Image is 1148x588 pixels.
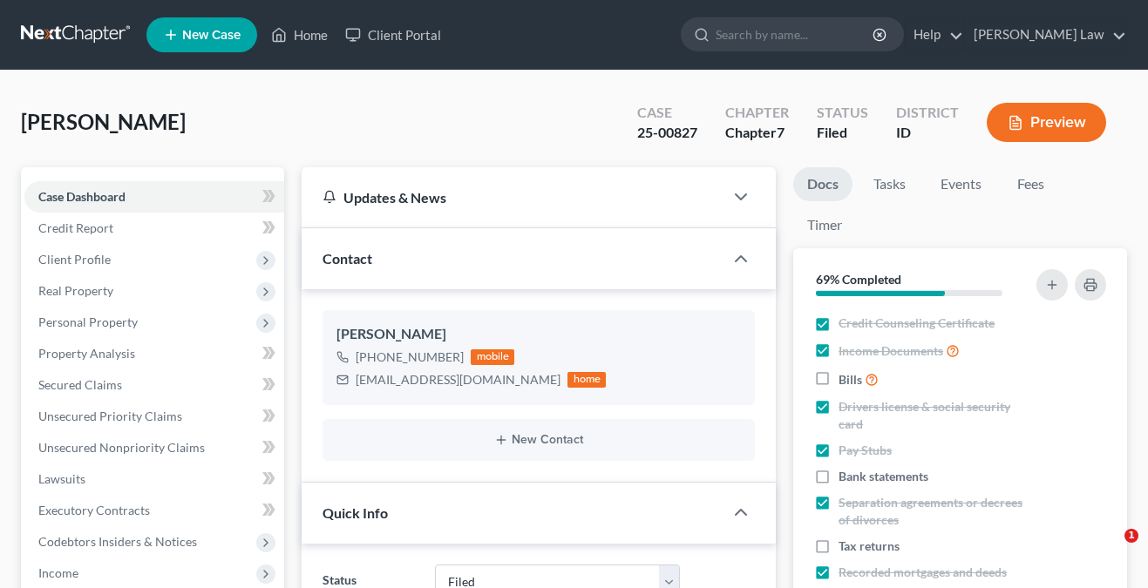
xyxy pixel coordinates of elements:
a: Secured Claims [24,369,284,401]
div: Updates & News [323,188,703,206]
a: Client Portal [336,19,450,51]
span: 1 [1124,529,1138,543]
span: Bank statements [839,468,928,485]
a: Docs [793,167,853,201]
span: Income [38,565,78,580]
span: Income Documents [839,342,943,360]
span: Drivers license & social security card [839,398,1029,433]
span: Case Dashboard [38,189,126,204]
span: Executory Contracts [38,503,150,517]
span: Client Profile [38,252,111,267]
span: Separation agreements or decrees of divorces [839,494,1029,529]
div: Case [637,103,697,123]
div: Status [817,103,868,123]
a: Unsecured Priority Claims [24,401,284,432]
div: Chapter [725,123,789,143]
a: Property Analysis [24,338,284,369]
a: Case Dashboard [24,181,284,213]
div: [PHONE_NUMBER] [356,348,464,366]
span: Pay Stubs [839,442,892,459]
span: Recorded mortgages and deeds [839,564,1007,581]
a: Executory Contracts [24,495,284,526]
a: Credit Report [24,213,284,244]
a: Help [905,19,963,51]
span: Unsecured Priority Claims [38,409,182,423]
span: Credit Counseling Certificate [839,314,995,332]
div: [EMAIL_ADDRESS][DOMAIN_NAME] [356,371,560,389]
span: Lawsuits [38,471,85,486]
div: home [567,372,606,388]
span: Bills [839,371,862,389]
span: Contact [323,250,372,267]
span: Quick Info [323,504,388,521]
span: Secured Claims [38,377,122,392]
a: [PERSON_NAME] Law [965,19,1126,51]
span: Credit Report [38,220,113,235]
iframe: Intercom live chat [1089,529,1131,571]
button: Preview [987,103,1106,142]
a: Lawsuits [24,463,284,495]
a: Timer [793,208,856,242]
a: Tasks [859,167,920,201]
span: Tax returns [839,537,900,555]
div: [PERSON_NAME] [336,324,741,345]
div: mobile [471,349,514,365]
a: Unsecured Nonpriority Claims [24,432,284,463]
a: Fees [1002,167,1058,201]
span: 7 [777,124,785,140]
span: [PERSON_NAME] [21,109,186,134]
span: Unsecured Nonpriority Claims [38,440,205,455]
span: Codebtors Insiders & Notices [38,534,197,549]
div: 25-00827 [637,123,697,143]
a: Home [262,19,336,51]
button: New Contact [336,433,741,447]
span: Real Property [38,283,113,298]
a: Events [927,167,995,201]
div: Chapter [725,103,789,123]
input: Search by name... [716,18,875,51]
div: District [896,103,959,123]
span: New Case [182,29,241,42]
div: Filed [817,123,868,143]
div: ID [896,123,959,143]
span: Property Analysis [38,346,135,361]
span: Personal Property [38,314,138,329]
strong: 69% Completed [816,272,901,287]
